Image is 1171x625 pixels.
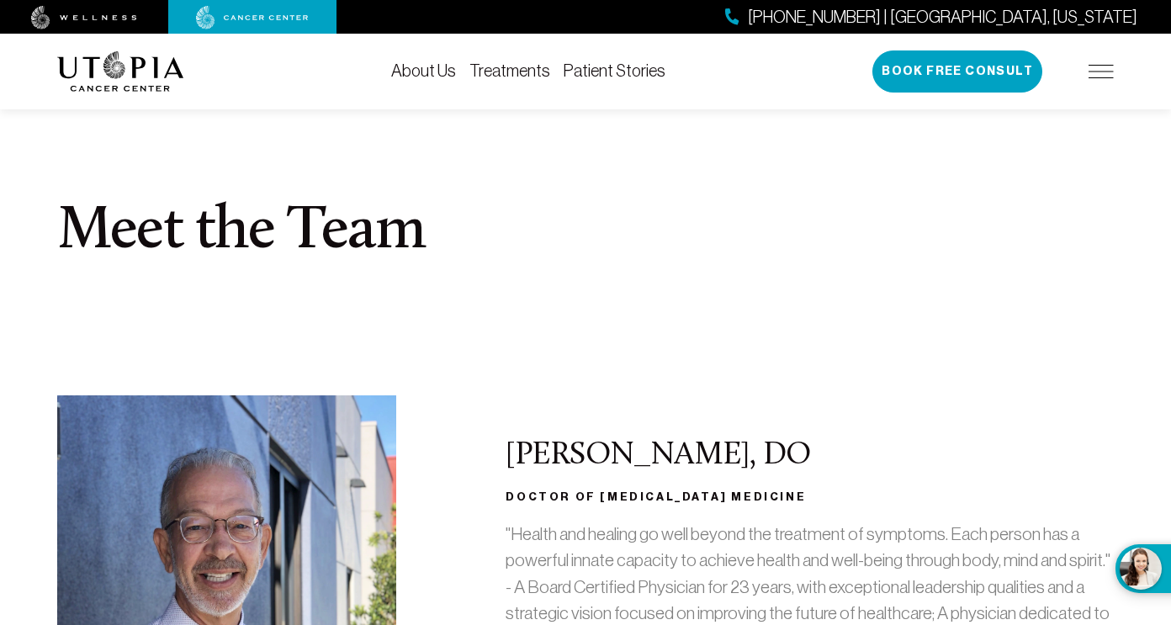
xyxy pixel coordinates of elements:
span: [PHONE_NUMBER] | [GEOGRAPHIC_DATA], [US_STATE] [748,5,1137,29]
button: Book Free Consult [872,50,1042,93]
img: logo [57,51,184,92]
img: wellness [31,6,137,29]
h1: Meet the Team [57,202,1114,262]
h3: Doctor of [MEDICAL_DATA] Medicine [506,487,1114,507]
a: [PHONE_NUMBER] | [GEOGRAPHIC_DATA], [US_STATE] [725,5,1137,29]
a: Treatments [469,61,550,80]
img: cancer center [196,6,309,29]
a: Patient Stories [564,61,665,80]
img: icon-hamburger [1089,65,1114,78]
h2: [PERSON_NAME], DO [506,438,1114,474]
a: About Us [391,61,456,80]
